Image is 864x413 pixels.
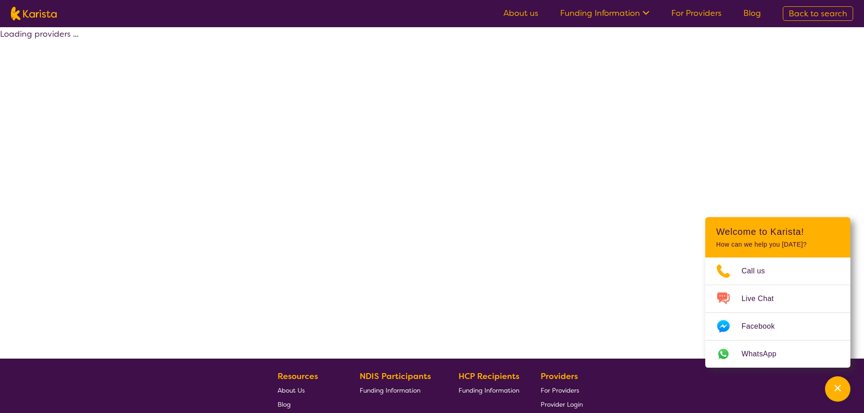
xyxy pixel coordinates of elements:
[459,371,519,382] b: HCP Recipients
[11,7,57,20] img: Karista logo
[742,320,786,333] span: Facebook
[360,371,431,382] b: NDIS Participants
[459,386,519,394] span: Funding Information
[541,397,583,411] a: Provider Login
[789,8,847,19] span: Back to search
[671,8,722,19] a: For Providers
[278,397,338,411] a: Blog
[742,347,787,361] span: WhatsApp
[716,241,840,248] p: How can we help you [DATE]?
[825,376,850,402] button: Channel Menu
[560,8,649,19] a: Funding Information
[742,264,776,278] span: Call us
[541,371,578,382] b: Providers
[360,386,420,394] span: Funding Information
[278,386,305,394] span: About Us
[705,217,850,368] div: Channel Menu
[743,8,761,19] a: Blog
[278,371,318,382] b: Resources
[278,400,291,408] span: Blog
[742,292,785,306] span: Live Chat
[503,8,538,19] a: About us
[541,386,579,394] span: For Providers
[278,383,338,397] a: About Us
[360,383,438,397] a: Funding Information
[541,400,583,408] span: Provider Login
[705,340,850,368] a: Web link opens in a new tab.
[459,383,519,397] a: Funding Information
[716,226,840,237] h2: Welcome to Karista!
[783,6,853,21] a: Back to search
[541,383,583,397] a: For Providers
[705,258,850,368] ul: Choose channel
